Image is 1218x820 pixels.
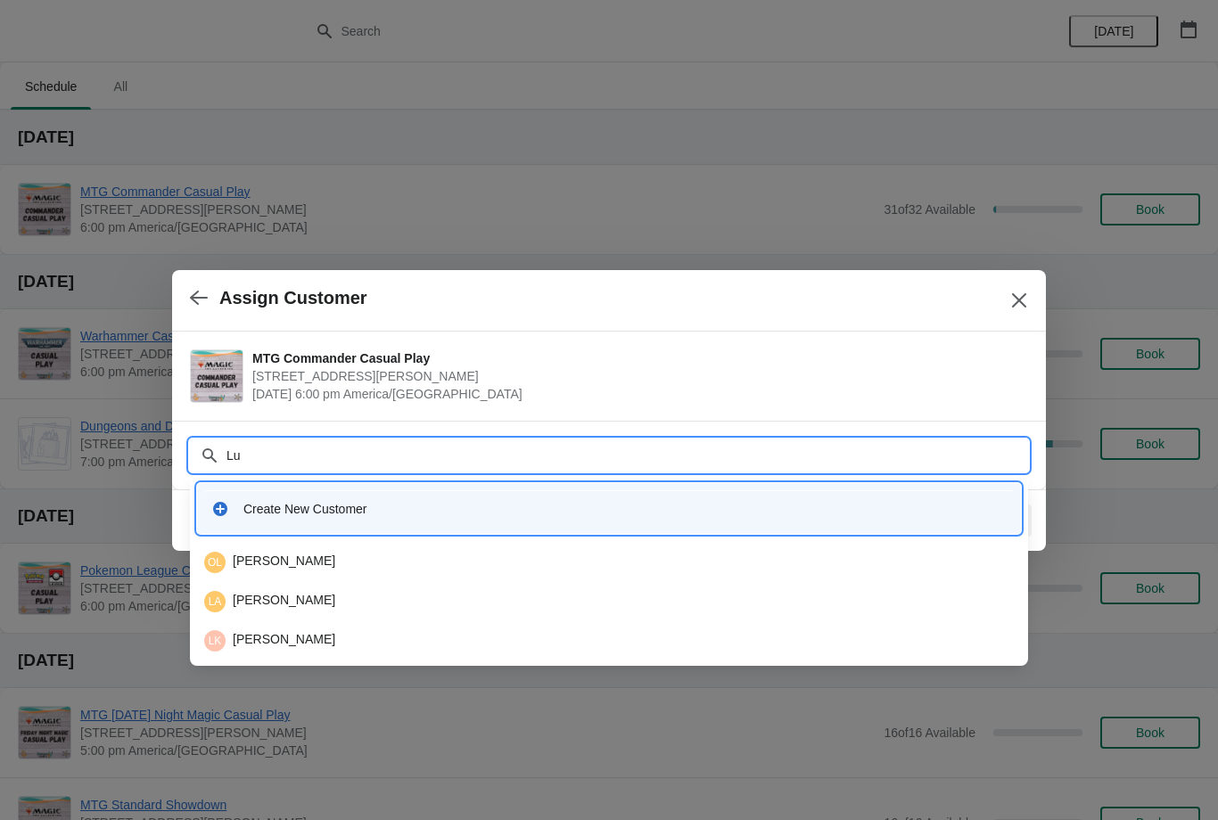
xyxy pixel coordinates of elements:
[209,595,222,608] text: LA
[204,552,226,573] span: Oscar Luna
[252,367,1019,385] span: [STREET_ADDRESS][PERSON_NAME]
[190,619,1028,659] li: Luke Kemp
[204,630,1014,652] div: [PERSON_NAME]
[208,556,222,569] text: OL
[190,580,1028,619] li: Luis Aguilar
[204,552,1014,573] div: [PERSON_NAME]
[209,635,222,647] text: LK
[190,545,1028,580] li: Oscar Luna
[252,385,1019,403] span: [DATE] 6:00 pm America/[GEOGRAPHIC_DATA]
[226,439,1028,471] input: Search customer name or email
[204,591,1014,612] div: [PERSON_NAME]
[243,500,1007,518] div: Create New Customer
[191,350,243,402] img: MTG Commander Casual Play | 2040 Louetta Rd Ste I Spring, TX 77388 | September 9 | 6:00 pm Americ...
[1003,284,1035,316] button: Close
[252,349,1019,367] span: MTG Commander Casual Play
[219,288,367,308] h2: Assign Customer
[204,591,226,612] span: Luis Aguilar
[204,630,226,652] span: Luke Kemp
